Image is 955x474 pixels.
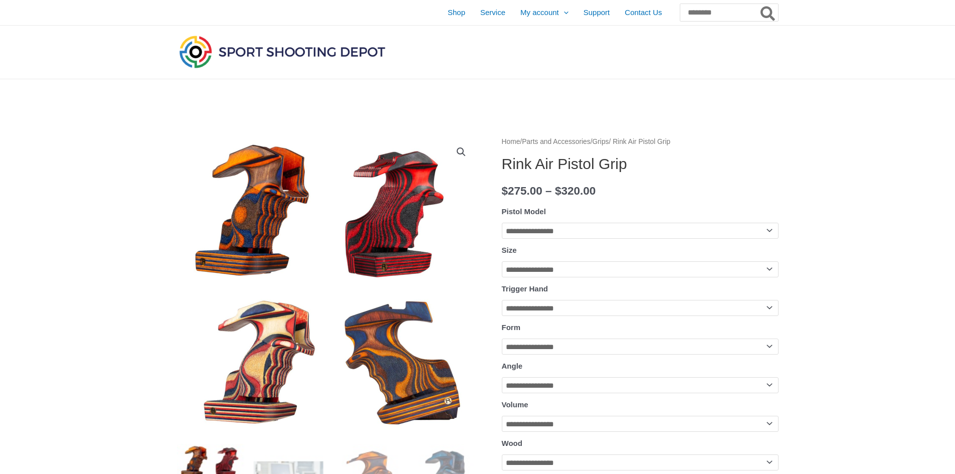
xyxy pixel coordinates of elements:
img: Sport Shooting Depot [177,33,388,70]
nav: Breadcrumb [502,135,779,148]
h1: Rink Air Pistol Grip [502,155,779,173]
span: $ [555,185,561,197]
span: – [545,185,552,197]
label: Size [502,246,517,254]
bdi: 275.00 [502,185,542,197]
a: Home [502,138,520,145]
span: $ [502,185,508,197]
label: Form [502,323,521,332]
a: Grips [593,138,609,145]
label: Wood [502,439,522,447]
a: View full-screen image gallery [452,143,470,161]
label: Volume [502,400,528,409]
a: Parts and Accessories [522,138,591,145]
button: Search [758,4,778,21]
label: Trigger Hand [502,284,548,293]
bdi: 320.00 [555,185,596,197]
img: Rink Air Pistol Grip [177,135,478,436]
label: Angle [502,362,523,370]
label: Pistol Model [502,207,546,216]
